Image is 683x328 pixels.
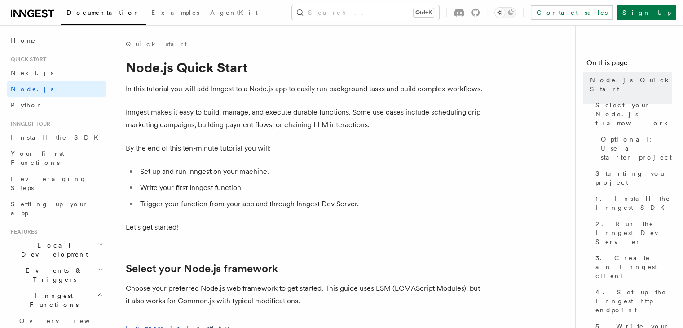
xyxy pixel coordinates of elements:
[595,169,672,187] span: Starting your project
[7,196,106,221] a: Setting up your app
[592,216,672,250] a: 2. Run the Inngest Dev Server
[7,237,106,262] button: Local Development
[7,65,106,81] a: Next.js
[126,142,485,155] p: By the end of this ten-minute tutorial you will:
[61,3,146,25] a: Documentation
[592,165,672,191] a: Starting your project
[11,175,87,191] span: Leveraging Steps
[7,146,106,171] a: Your first Functions
[126,282,485,307] p: Choose your preferred Node.js web framework to get started. This guide uses ESM (ECMAScript Modul...
[11,200,88,217] span: Setting up your app
[126,83,485,95] p: In this tutorial you will add Inngest to a Node.js app to easily run background tasks and build c...
[11,36,36,45] span: Home
[595,288,672,315] span: 4. Set up the Inngest http endpoint
[137,165,485,178] li: Set up and run Inngest on your machine.
[7,97,106,113] a: Python
[7,262,106,288] button: Events & Triggers
[7,171,106,196] a: Leveraging Steps
[617,5,676,20] a: Sign Up
[7,228,37,235] span: Features
[66,9,141,16] span: Documentation
[592,97,672,131] a: Select your Node.js framework
[11,102,44,109] span: Python
[586,58,672,72] h4: On this page
[137,198,485,210] li: Trigger your function from your app and through Inngest Dev Server.
[126,262,278,275] a: Select your Node.js framework
[7,32,106,49] a: Home
[126,106,485,131] p: Inngest makes it easy to build, manage, and execute durable functions. Some use cases include sch...
[531,5,613,20] a: Contact sales
[7,56,46,63] span: Quick start
[7,288,106,313] button: Inngest Functions
[126,221,485,234] p: Let's get started!
[592,284,672,318] a: 4. Set up the Inngest http endpoint
[11,134,104,141] span: Install the SDK
[7,291,97,309] span: Inngest Functions
[146,3,205,24] a: Examples
[597,131,672,165] a: Optional: Use a starter project
[11,85,53,93] span: Node.js
[590,75,672,93] span: Node.js Quick Start
[7,241,98,259] span: Local Development
[595,194,672,212] span: 1. Install the Inngest SDK
[414,8,434,17] kbd: Ctrl+K
[7,81,106,97] a: Node.js
[595,101,672,128] span: Select your Node.js framework
[494,7,516,18] button: Toggle dark mode
[595,253,672,280] span: 3. Create an Inngest client
[592,250,672,284] a: 3. Create an Inngest client
[586,72,672,97] a: Node.js Quick Start
[19,317,112,324] span: Overview
[601,135,672,162] span: Optional: Use a starter project
[151,9,199,16] span: Examples
[7,266,98,284] span: Events & Triggers
[292,5,439,20] button: Search...Ctrl+K
[592,191,672,216] a: 1. Install the Inngest SDK
[11,69,53,76] span: Next.js
[126,40,187,49] a: Quick start
[210,9,258,16] span: AgentKit
[11,150,64,166] span: Your first Functions
[137,182,485,194] li: Write your first Inngest function.
[595,219,672,246] span: 2. Run the Inngest Dev Server
[205,3,263,24] a: AgentKit
[126,59,485,75] h1: Node.js Quick Start
[7,129,106,146] a: Install the SDK
[7,120,50,128] span: Inngest tour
